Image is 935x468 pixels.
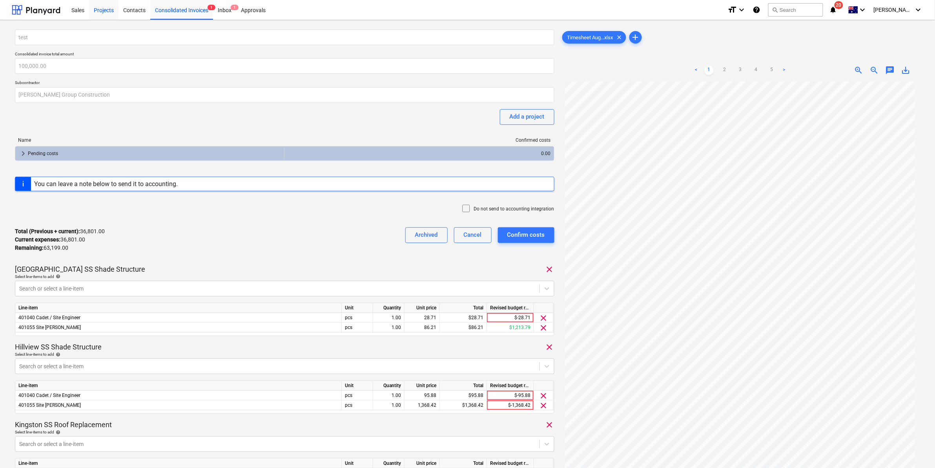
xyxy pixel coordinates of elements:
[751,66,761,75] a: Page 4
[15,420,112,430] p: Kingston SS Roof Replacement
[507,230,545,240] div: Confirm costs
[15,80,554,87] p: Subcontractor
[18,315,80,320] span: 401040 Cadet / Site Engineer
[15,137,284,143] div: Name
[615,33,624,42] span: clear
[563,35,618,40] span: Timesheet Aug...xlsx
[342,303,373,313] div: Unit
[464,230,482,240] div: Cancel
[539,313,549,323] span: clear
[15,274,554,279] div: Select line-items to add
[18,402,81,408] span: 401055 Site Foreman
[720,66,729,75] a: Page 2
[408,391,436,400] div: 95.88
[231,5,239,10] span: 1
[15,352,554,357] div: Select line-items to add
[736,66,745,75] a: Page 3
[408,313,436,323] div: 28.71
[835,1,843,9] span: 20
[539,401,549,410] span: clear
[780,66,789,75] a: Next page
[15,245,44,251] strong: Remaining :
[415,230,438,240] div: Archived
[405,303,440,313] div: Unit price
[545,265,554,274] span: clear
[440,400,487,410] div: $1,368.42
[376,391,401,400] div: 1.00
[54,430,60,435] span: help
[772,7,778,13] span: search
[498,227,554,243] button: Confirm costs
[342,381,373,391] div: Unit
[15,244,68,252] p: 63,199.00
[487,400,534,410] div: $-1,368.42
[539,323,549,333] span: clear
[15,29,554,45] input: Consolidated invoice name
[768,3,823,16] button: Search
[15,381,342,391] div: Line-item
[545,342,554,352] span: clear
[15,58,554,74] input: Consolidated invoice total amount
[405,381,440,391] div: Unit price
[914,5,923,15] i: keyboard_arrow_down
[704,66,714,75] a: Page 1 is your current page
[15,236,60,243] strong: Current expenses :
[692,66,701,75] a: Previous page
[440,391,487,400] div: $95.88
[342,313,373,323] div: pcs
[487,313,534,323] div: $-28.71
[15,303,342,313] div: Line-item
[874,7,913,13] span: [PERSON_NAME]
[854,66,864,75] span: zoom_in
[408,323,436,333] div: 86.21
[18,149,28,158] span: keyboard_arrow_right
[15,87,554,103] input: Subcontractor
[737,5,746,15] i: keyboard_arrow_down
[487,381,534,391] div: Revised budget remaining
[376,313,401,323] div: 1.00
[284,137,554,143] div: Confirmed costs
[753,5,760,15] i: Knowledge base
[342,391,373,400] div: pcs
[288,147,550,160] div: 0.00
[342,323,373,333] div: pcs
[373,303,405,313] div: Quantity
[54,274,60,279] span: help
[510,112,545,122] div: Add a project
[562,31,626,44] div: Timesheet Aug...xlsx
[767,66,776,75] a: Page 5
[376,400,401,410] div: 1.00
[454,227,492,243] button: Cancel
[18,393,80,398] span: 401040 Cadet / Site Engineer
[886,66,895,75] span: chat
[376,323,401,333] div: 1.00
[487,323,534,333] div: $1,213.79
[373,381,405,391] div: Quantity
[545,420,554,430] span: clear
[487,391,534,400] div: $-95.88
[15,51,554,58] p: Consolidated invoice total amount
[870,66,879,75] span: zoom_out
[440,381,487,391] div: Total
[829,5,837,15] i: notifications
[342,400,373,410] div: pcs
[474,206,554,212] p: Do not send to accounting integration
[440,303,487,313] div: Total
[440,313,487,323] div: $28.71
[405,227,448,243] button: Archived
[208,5,215,10] span: 1
[15,236,85,244] p: 36,801.00
[28,147,281,160] div: Pending costs
[727,5,737,15] i: format_size
[18,325,81,330] span: 401055 Site Foreman
[15,430,554,435] div: Select line-items to add
[54,352,60,357] span: help
[15,228,80,234] strong: Total (Previous + current) :
[487,303,534,313] div: Revised budget remaining
[15,265,145,274] p: [GEOGRAPHIC_DATA] SS Shade Structure
[901,66,911,75] span: save_alt
[15,342,102,352] p: Hillview SS Shade Structure
[440,323,487,333] div: $86.21
[408,400,436,410] div: 1,368.42
[34,180,178,188] div: You can leave a note below to send it to accounting.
